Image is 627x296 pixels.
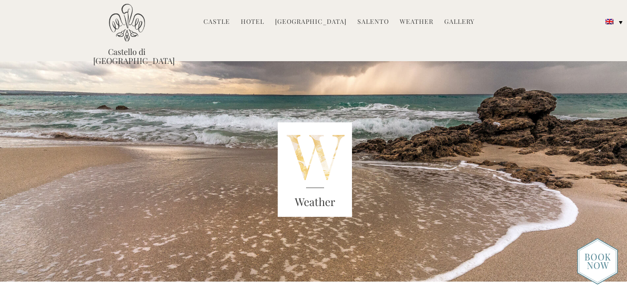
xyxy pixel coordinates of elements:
a: Castello di [GEOGRAPHIC_DATA] [93,47,161,65]
img: Unknown-2.png [278,122,352,217]
img: English [605,19,613,24]
h3: Weather [278,194,352,210]
a: [GEOGRAPHIC_DATA] [275,17,347,27]
img: Castello di Ugento [109,4,145,42]
a: Hotel [241,17,264,27]
a: Castle [203,17,230,27]
a: Weather [400,17,433,27]
img: new-booknow.png [577,238,618,285]
a: Salento [357,17,389,27]
a: Gallery [444,17,474,27]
